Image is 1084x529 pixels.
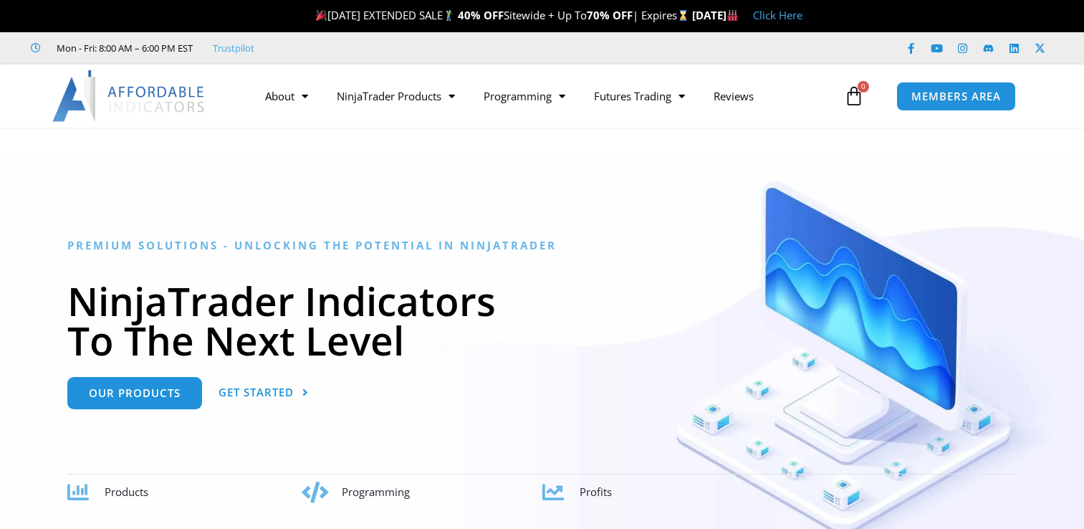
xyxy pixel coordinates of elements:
a: MEMBERS AREA [896,82,1016,111]
a: About [251,80,322,113]
strong: [DATE] [692,8,739,22]
h1: NinjaTrader Indicators To The Next Level [67,281,1017,360]
a: 0 [822,75,886,117]
a: Futures Trading [580,80,699,113]
h6: Premium Solutions - Unlocking the Potential in NinjaTrader [67,239,1017,252]
span: Profits [580,485,612,499]
img: 🏌️‍♂️ [443,10,454,21]
span: MEMBERS AREA [911,91,1001,102]
nav: Menu [251,80,840,113]
a: Get Started [219,377,309,409]
img: 🎉 [316,10,327,21]
span: Products [105,485,148,499]
strong: 40% OFF [458,8,504,22]
a: NinjaTrader Products [322,80,469,113]
a: Trustpilot [213,39,254,57]
span: 0 [858,81,869,92]
a: Reviews [699,80,768,113]
span: Programming [342,485,410,499]
a: Our Products [67,377,202,409]
strong: 70% OFF [587,8,633,22]
a: Click Here [753,8,802,22]
span: Get Started [219,387,294,398]
span: [DATE] EXTENDED SALE Sitewide + Up To | Expires [312,8,692,22]
img: 🏭 [727,10,738,21]
a: Programming [469,80,580,113]
img: ⌛ [678,10,689,21]
span: Our Products [89,388,181,399]
span: Mon - Fri: 8:00 AM – 6:00 PM EST [53,39,193,57]
img: LogoAI | Affordable Indicators – NinjaTrader [52,70,206,122]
